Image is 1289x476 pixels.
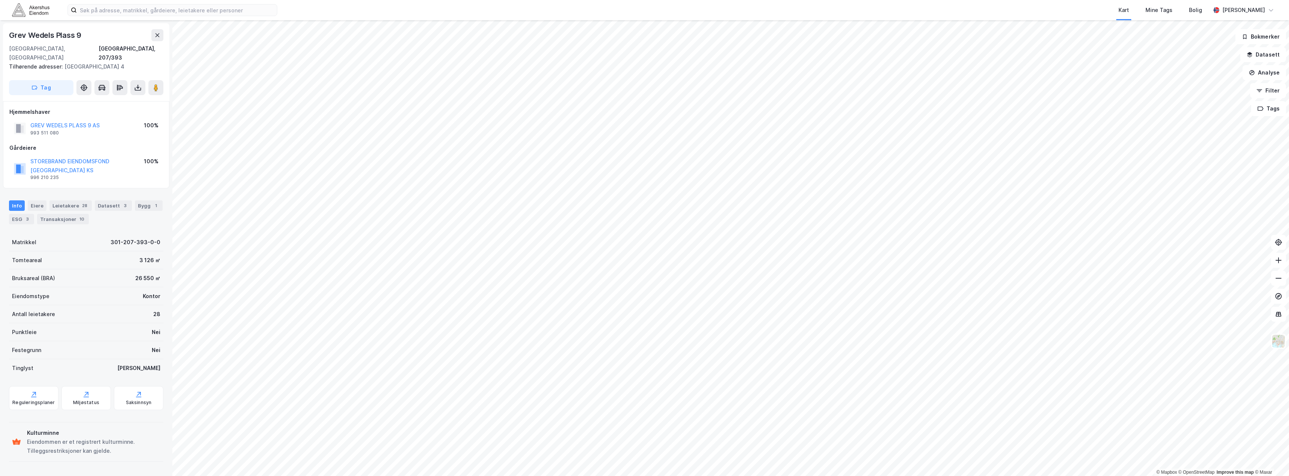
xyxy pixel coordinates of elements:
[12,310,55,319] div: Antall leietakere
[117,364,160,373] div: [PERSON_NAME]
[1252,440,1289,476] div: Kontrollprogram for chat
[9,200,25,211] div: Info
[49,200,92,211] div: Leietakere
[1250,83,1286,98] button: Filter
[1119,6,1129,15] div: Kart
[143,292,160,301] div: Kontor
[1251,101,1286,116] button: Tags
[12,364,33,373] div: Tinglyst
[95,200,132,211] div: Datasett
[152,202,160,209] div: 1
[139,256,160,265] div: 3 126 ㎡
[144,121,159,130] div: 100%
[12,328,37,337] div: Punktleie
[9,107,163,116] div: Hjemmelshaver
[9,214,34,224] div: ESG
[121,202,129,209] div: 3
[1217,470,1254,475] a: Improve this map
[135,274,160,283] div: 26 550 ㎡
[1235,29,1286,44] button: Bokmerker
[30,130,59,136] div: 993 511 080
[152,328,160,337] div: Nei
[1178,470,1215,475] a: OpenStreetMap
[24,215,31,223] div: 3
[28,200,46,211] div: Eiere
[9,62,157,71] div: [GEOGRAPHIC_DATA] 4
[37,214,89,224] div: Transaksjoner
[1243,65,1286,80] button: Analyse
[27,437,160,455] div: Eiendommen er et registrert kulturminne. Tilleggsrestriksjoner kan gjelde.
[126,400,152,406] div: Saksinnsyn
[144,157,159,166] div: 100%
[12,292,49,301] div: Eiendomstype
[99,44,163,62] div: [GEOGRAPHIC_DATA], 207/393
[9,80,73,95] button: Tag
[9,44,99,62] div: [GEOGRAPHIC_DATA], [GEOGRAPHIC_DATA]
[12,400,55,406] div: Reguleringsplaner
[9,29,83,41] div: Grev Wedels Plass 9
[111,238,160,247] div: 301-207-393-0-0
[1222,6,1265,15] div: [PERSON_NAME]
[12,346,41,355] div: Festegrunn
[1156,470,1177,475] a: Mapbox
[1240,47,1286,62] button: Datasett
[135,200,163,211] div: Bygg
[27,428,160,437] div: Kulturminne
[12,256,42,265] div: Tomteareal
[12,3,49,16] img: akershus-eiendom-logo.9091f326c980b4bce74ccdd9f866810c.svg
[73,400,99,406] div: Miljøstatus
[77,4,277,16] input: Søk på adresse, matrikkel, gårdeiere, leietakere eller personer
[81,202,89,209] div: 28
[9,63,64,70] span: Tilhørende adresser:
[153,310,160,319] div: 28
[30,175,59,181] div: 996 210 235
[12,238,36,247] div: Matrikkel
[1145,6,1172,15] div: Mine Tags
[1189,6,1202,15] div: Bolig
[1252,440,1289,476] iframe: Chat Widget
[9,143,163,152] div: Gårdeiere
[1271,334,1286,348] img: Z
[78,215,86,223] div: 10
[12,274,55,283] div: Bruksareal (BRA)
[152,346,160,355] div: Nei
